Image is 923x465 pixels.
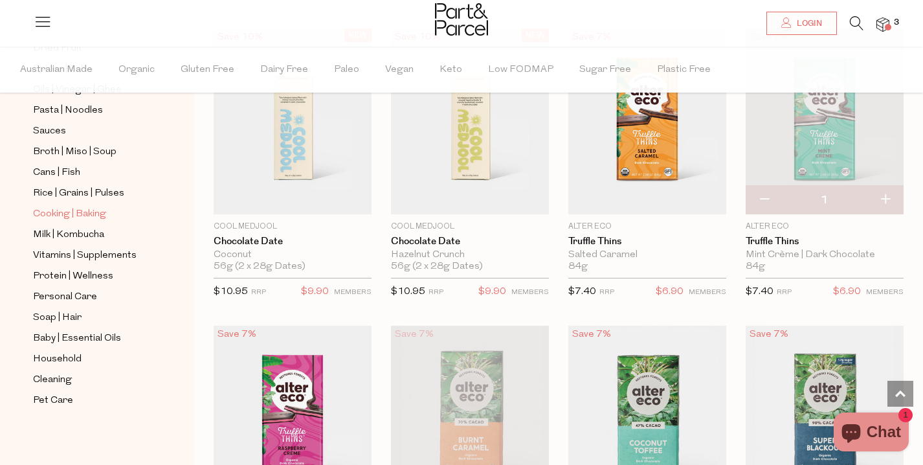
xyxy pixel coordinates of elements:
[391,287,425,297] span: $10.95
[488,47,553,93] span: Low FODMAP
[435,3,488,36] img: Part&Parcel
[118,47,155,93] span: Organic
[33,102,151,119] a: Pasta | Noodles
[33,227,104,243] span: Milk | Kombucha
[214,249,372,261] div: Coconut
[391,236,549,247] a: Chocolate Date
[33,392,151,409] a: Pet Care
[33,269,113,284] span: Protein | Wellness
[33,144,151,160] a: Broth | Miso | Soup
[656,284,684,301] span: $6.90
[33,164,151,181] a: Cans | Fish
[746,287,773,297] span: $7.40
[599,289,614,296] small: RRP
[214,28,372,215] img: Chocolate Date
[251,289,266,296] small: RRP
[334,289,372,296] small: MEMBERS
[657,47,711,93] span: Plastic Free
[33,206,151,222] a: Cooking | Baking
[33,207,106,222] span: Cooking | Baking
[439,47,462,93] span: Keto
[33,123,151,139] a: Sauces
[891,17,902,28] span: 3
[833,284,861,301] span: $6.90
[334,47,359,93] span: Paleo
[866,289,904,296] small: MEMBERS
[33,247,151,264] a: Vitamins | Supplements
[568,287,596,297] span: $7.40
[746,249,904,261] div: Mint Crème | Dark Chocolate
[391,221,549,232] p: Cool Medjool
[794,18,822,29] span: Login
[33,372,151,388] a: Cleaning
[746,261,765,273] span: 84g
[689,289,726,296] small: MEMBERS
[33,330,151,346] a: Baby | Essential Oils
[568,326,615,343] div: Save 7%
[568,221,726,232] p: Alter Eco
[214,287,248,297] span: $10.95
[568,236,726,247] a: Truffle Thins
[33,310,151,326] a: Soap | Hair
[33,372,72,388] span: Cleaning
[33,124,66,139] span: Sauces
[33,227,151,243] a: Milk | Kombucha
[33,165,80,181] span: Cans | Fish
[391,326,438,343] div: Save 7%
[33,331,121,346] span: Baby | Essential Oils
[385,47,414,93] span: Vegan
[568,249,726,261] div: Salted Caramel
[876,17,889,31] a: 3
[181,47,234,93] span: Gluten Free
[214,221,372,232] p: Cool Medjool
[478,284,506,301] span: $9.90
[830,413,913,455] inbox-online-store-chat: Shopify online store chat
[746,221,904,232] p: Alter Eco
[766,12,837,35] a: Login
[214,326,260,343] div: Save 7%
[568,28,726,215] img: Truffle Thins
[33,351,151,367] a: Household
[214,261,306,273] span: 56g (2 x 28g Dates)
[301,284,329,301] span: $9.90
[214,236,372,247] a: Chocolate Date
[33,268,151,284] a: Protein | Wellness
[579,47,631,93] span: Sugar Free
[20,47,93,93] span: Australian Made
[33,289,97,305] span: Personal Care
[746,28,904,215] img: Truffle Thins
[391,249,549,261] div: Hazelnut Crunch
[777,289,792,296] small: RRP
[260,47,308,93] span: Dairy Free
[33,103,103,119] span: Pasta | Noodles
[33,185,151,201] a: Rice | Grains | Pulses
[33,144,117,160] span: Broth | Miso | Soup
[33,248,137,264] span: Vitamins | Supplements
[33,310,82,326] span: Soap | Hair
[33,352,82,367] span: Household
[33,186,124,201] span: Rice | Grains | Pulses
[391,28,549,215] img: Chocolate Date
[33,393,73,409] span: Pet Care
[746,326,792,343] div: Save 7%
[511,289,549,296] small: MEMBERS
[33,289,151,305] a: Personal Care
[391,261,483,273] span: 56g (2 x 28g Dates)
[746,236,904,247] a: Truffle Thins
[428,289,443,296] small: RRP
[568,261,588,273] span: 84g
